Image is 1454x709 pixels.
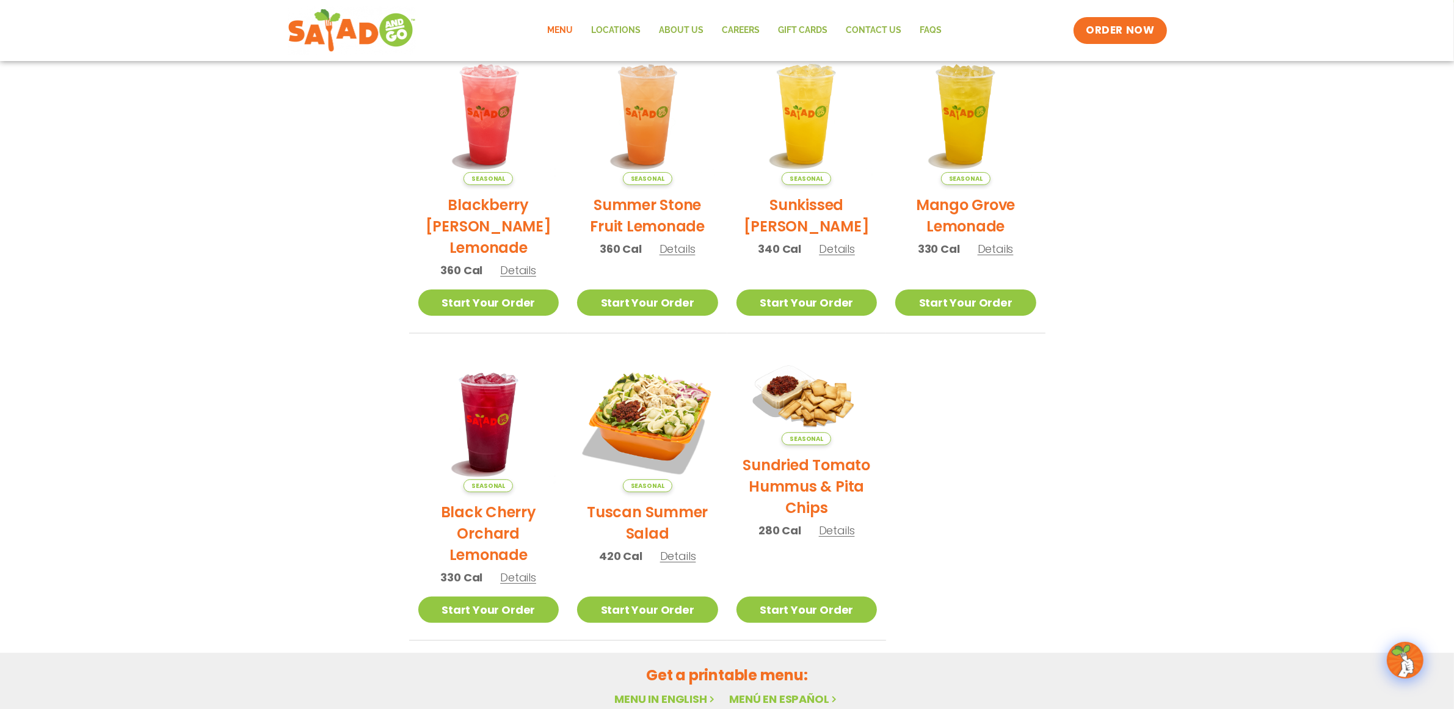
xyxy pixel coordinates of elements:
span: 340 Cal [758,241,802,257]
img: Product photo for Sundried Tomato Hummus & Pita Chips [736,352,878,446]
h2: Mango Grove Lemonade [895,194,1036,237]
span: Seasonal [463,479,513,492]
h2: Blackberry [PERSON_NAME] Lemonade [418,194,559,258]
span: 360 Cal [600,241,642,257]
a: Start Your Order [418,597,559,623]
a: About Us [650,16,713,45]
span: 420 Cal [599,548,642,564]
a: Contact Us [837,16,911,45]
a: ORDER NOW [1074,17,1166,44]
h2: Sunkissed [PERSON_NAME] [736,194,878,237]
a: Start Your Order [577,289,718,316]
a: Start Your Order [736,597,878,623]
img: Product photo for Black Cherry Orchard Lemonade [418,352,559,493]
span: Seasonal [782,172,831,185]
span: Details [819,523,855,538]
span: Seasonal [623,479,672,492]
span: Details [500,570,536,585]
h2: Tuscan Summer Salad [577,501,718,544]
h2: Get a printable menu: [409,664,1045,686]
h2: Summer Stone Fruit Lemonade [577,194,718,237]
span: 280 Cal [758,522,801,539]
a: Menú en español [729,691,839,707]
span: 360 Cal [441,262,483,278]
a: GIFT CARDS [769,16,837,45]
span: 330 Cal [441,569,483,586]
span: Seasonal [782,432,831,445]
a: Menu [539,16,583,45]
img: wpChatIcon [1388,643,1422,677]
span: Seasonal [463,172,513,185]
span: Details [660,241,696,256]
a: Start Your Order [736,289,878,316]
a: Menu in English [614,691,717,707]
span: Details [660,548,696,564]
h2: Black Cherry Orchard Lemonade [418,501,559,565]
a: Start Your Order [577,597,718,623]
a: Start Your Order [418,289,559,316]
h2: Sundried Tomato Hummus & Pita Chips [736,454,878,518]
span: 330 Cal [918,241,960,257]
span: Details [500,263,536,278]
span: Seasonal [623,172,672,185]
a: FAQs [911,16,951,45]
span: Details [978,241,1014,256]
img: new-SAG-logo-768×292 [288,6,416,55]
a: Locations [583,16,650,45]
span: Seasonal [941,172,991,185]
img: Product photo for Tuscan Summer Salad [577,352,718,493]
a: Careers [713,16,769,45]
span: ORDER NOW [1086,23,1154,38]
span: Details [819,241,855,256]
a: Start Your Order [895,289,1036,316]
nav: Menu [539,16,951,45]
img: Product photo for Summer Stone Fruit Lemonade [577,44,718,185]
img: Product photo for Sunkissed Yuzu Lemonade [736,44,878,185]
img: Product photo for Blackberry Bramble Lemonade [418,44,559,185]
img: Product photo for Mango Grove Lemonade [895,44,1036,185]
